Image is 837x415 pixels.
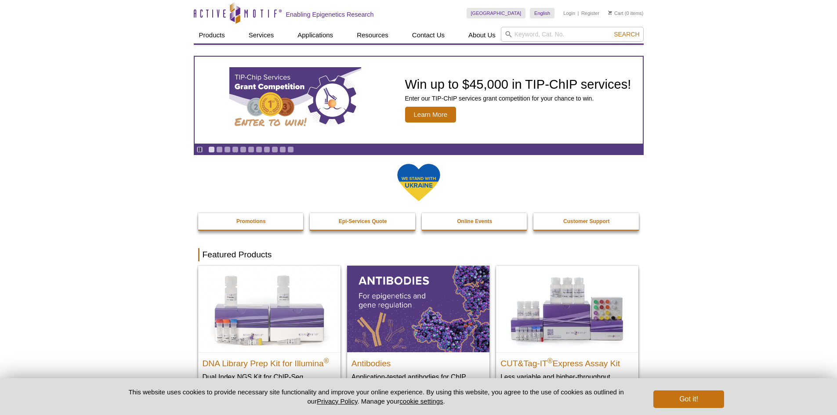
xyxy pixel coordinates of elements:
a: Privacy Policy [317,397,357,405]
strong: Epi-Services Quote [339,218,387,224]
span: Learn More [405,107,457,123]
h2: Win up to $45,000 in TIP-ChIP services! [405,78,631,91]
img: Your Cart [608,11,612,15]
sup: ® [547,357,553,364]
a: Products [194,27,230,43]
button: Search [611,30,642,38]
h2: Enabling Epigenetics Research [286,11,374,18]
h2: Antibodies [351,355,485,368]
a: Go to slide 2 [216,146,223,153]
p: Enter our TIP-ChIP services grant competition for your chance to win. [405,94,631,102]
a: Epi-Services Quote [310,213,416,230]
a: Online Events [422,213,528,230]
a: Go to slide 9 [272,146,278,153]
li: | [578,8,579,18]
a: English [530,8,554,18]
a: All Antibodies Antibodies Application-tested antibodies for ChIP, CUT&Tag, and CUT&RUN. [347,266,489,399]
a: TIP-ChIP Services Grant Competition Win up to $45,000 in TIP-ChIP services! Enter our TIP-ChIP se... [195,57,643,144]
a: Go to slide 7 [256,146,262,153]
a: Customer Support [533,213,640,230]
p: This website uses cookies to provide necessary site functionality and improve your online experie... [113,387,639,406]
img: TIP-ChIP Services Grant Competition [229,67,361,133]
li: (0 items) [608,8,644,18]
a: Resources [351,27,394,43]
span: Search [614,31,639,38]
h2: CUT&Tag-IT Express Assay Kit [500,355,634,368]
button: Got it! [653,390,724,408]
a: Register [581,10,599,16]
img: All Antibodies [347,266,489,352]
p: Application-tested antibodies for ChIP, CUT&Tag, and CUT&RUN. [351,372,485,390]
h2: DNA Library Prep Kit for Illumina [203,355,336,368]
a: Go to slide 4 [232,146,239,153]
strong: Customer Support [563,218,609,224]
img: CUT&Tag-IT® Express Assay Kit [496,266,638,352]
a: Go to slide 8 [264,146,270,153]
p: Less variable and higher-throughput genome-wide profiling of histone marks​. [500,372,634,390]
a: Go to slide 11 [287,146,294,153]
img: We Stand With Ukraine [397,163,441,202]
a: Applications [292,27,338,43]
sup: ® [324,357,329,364]
img: DNA Library Prep Kit for Illumina [198,266,341,352]
a: Services [243,27,279,43]
strong: Promotions [236,218,266,224]
a: Go to slide 3 [224,146,231,153]
a: Toggle autoplay [196,146,203,153]
article: TIP-ChIP Services Grant Competition [195,57,643,144]
a: CUT&Tag-IT® Express Assay Kit CUT&Tag-IT®Express Assay Kit Less variable and higher-throughput ge... [496,266,638,399]
a: Cart [608,10,623,16]
a: Go to slide 6 [248,146,254,153]
button: cookie settings [399,397,443,405]
a: Go to slide 10 [279,146,286,153]
a: About Us [463,27,501,43]
h2: Featured Products [198,248,639,261]
input: Keyword, Cat. No. [501,27,644,42]
a: Promotions [198,213,304,230]
a: [GEOGRAPHIC_DATA] [467,8,526,18]
a: Go to slide 5 [240,146,246,153]
strong: Online Events [457,218,492,224]
a: Contact Us [407,27,450,43]
a: DNA Library Prep Kit for Illumina DNA Library Prep Kit for Illumina® Dual Index NGS Kit for ChIP-... [198,266,341,408]
a: Go to slide 1 [208,146,215,153]
p: Dual Index NGS Kit for ChIP-Seq, CUT&RUN, and ds methylated DNA assays. [203,372,336,399]
a: Login [563,10,575,16]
